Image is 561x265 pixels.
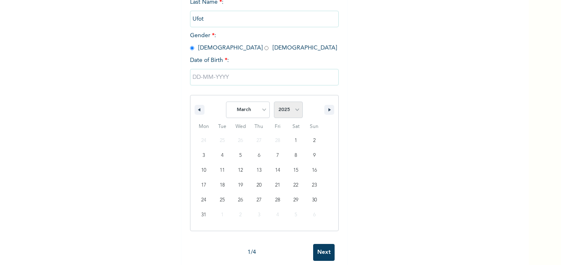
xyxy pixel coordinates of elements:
button: 3 [195,148,213,163]
button: 26 [231,193,250,208]
span: 17 [201,178,206,193]
button: 9 [305,148,323,163]
span: Sat [287,120,305,133]
span: 4 [221,148,223,163]
span: 20 [257,178,261,193]
button: 5 [231,148,250,163]
span: 19 [238,178,243,193]
button: 13 [250,163,269,178]
span: 24 [201,193,206,208]
button: 12 [231,163,250,178]
button: 20 [250,178,269,193]
button: 19 [231,178,250,193]
span: 18 [220,178,225,193]
button: 30 [305,193,323,208]
div: 1 / 4 [190,248,313,257]
span: 27 [257,193,261,208]
button: 4 [213,148,232,163]
span: Fri [268,120,287,133]
button: 17 [195,178,213,193]
span: Date of Birth : [190,56,229,65]
button: 7 [268,148,287,163]
button: 25 [213,193,232,208]
button: 2 [305,133,323,148]
button: 16 [305,163,323,178]
span: 15 [293,163,298,178]
span: 11 [220,163,225,178]
input: Enter your last name [190,11,339,27]
button: 6 [250,148,269,163]
span: 26 [238,193,243,208]
span: Mon [195,120,213,133]
span: Sun [305,120,323,133]
span: 9 [313,148,316,163]
button: 29 [287,193,305,208]
input: DD-MM-YYYY [190,69,339,85]
span: 16 [312,163,317,178]
span: 10 [201,163,206,178]
span: Wed [231,120,250,133]
span: Tue [213,120,232,133]
span: 23 [312,178,317,193]
span: 30 [312,193,317,208]
span: 3 [202,148,205,163]
span: 25 [220,193,225,208]
span: 28 [275,193,280,208]
button: 11 [213,163,232,178]
span: 22 [293,178,298,193]
span: Gender : [DEMOGRAPHIC_DATA] [DEMOGRAPHIC_DATA] [190,33,337,51]
span: 31 [201,208,206,222]
span: Thu [250,120,269,133]
button: 21 [268,178,287,193]
button: 8 [287,148,305,163]
span: 7 [276,148,279,163]
span: 8 [295,148,297,163]
button: 18 [213,178,232,193]
span: 1 [295,133,297,148]
button: 14 [268,163,287,178]
span: 2 [313,133,316,148]
button: 31 [195,208,213,222]
span: 29 [293,193,298,208]
span: 21 [275,178,280,193]
button: 24 [195,193,213,208]
input: Next [313,244,335,261]
button: 15 [287,163,305,178]
button: 10 [195,163,213,178]
button: 28 [268,193,287,208]
button: 27 [250,193,269,208]
button: 23 [305,178,323,193]
button: 1 [287,133,305,148]
span: 5 [239,148,242,163]
span: 14 [275,163,280,178]
span: 12 [238,163,243,178]
button: 22 [287,178,305,193]
span: 6 [258,148,260,163]
span: 13 [257,163,261,178]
